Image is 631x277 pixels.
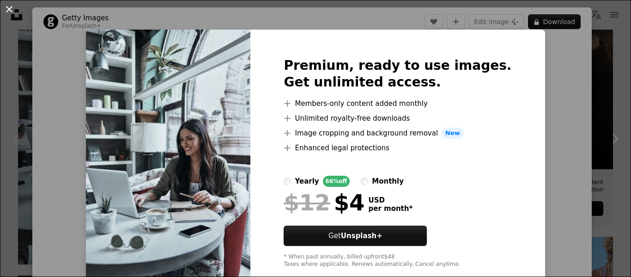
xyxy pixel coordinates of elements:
button: GetUnsplash+ [284,226,427,246]
strong: Unsplash+ [341,232,382,240]
div: $4 [284,191,364,215]
span: New [442,128,464,139]
input: yearly66%off [284,178,291,185]
div: yearly [295,176,319,187]
div: monthly [372,176,404,187]
span: $12 [284,191,330,215]
span: per month * [368,204,413,213]
li: Image cropping and background removal [284,128,511,139]
li: Unlimited royalty-free downloads [284,113,511,124]
span: USD [368,196,413,204]
h2: Premium, ready to use images. Get unlimited access. [284,57,511,91]
li: Members-only content added monthly [284,98,511,109]
li: Enhanced legal protections [284,142,511,154]
div: 66% off [323,176,350,187]
div: * When paid annually, billed upfront $48 Taxes where applicable. Renews automatically. Cancel any... [284,253,511,268]
input: monthly [361,178,368,185]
